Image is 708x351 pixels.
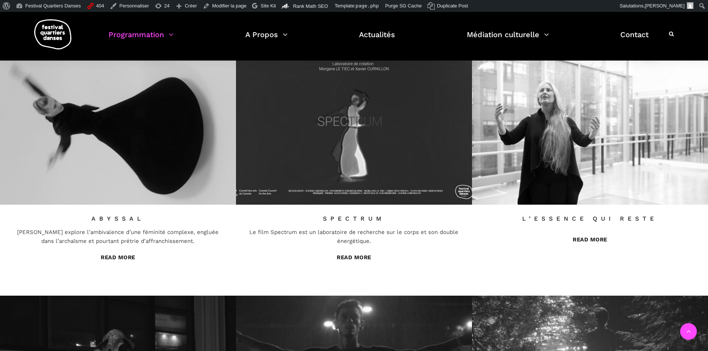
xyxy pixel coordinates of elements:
img: Capture d’écran_20221205_162649 [472,53,708,205]
a: Programmation [109,28,174,50]
span: Site Kit [261,3,276,9]
a: Read More [337,254,371,261]
a: Contact [620,28,649,50]
div: Le film Spectrum est un laboratoire de recherche sur le corps et son double énergétique. [247,225,461,246]
img: Affiche FQD.MASTER [236,53,472,205]
a: L’essence qui reste [522,215,657,222]
img: logo-fqd-med [34,19,71,49]
a: Médiation culturelle [467,28,549,50]
div: [PERSON_NAME] explore l’ambivalence d’une féminité complexe, engluée dans l’archaïsme et pourtant... [11,225,225,246]
a: A Propos [245,28,288,50]
a: ABYSSAL [91,215,145,222]
a: Read More [573,236,607,243]
span: [PERSON_NAME] [645,3,685,9]
a: Actualités [359,28,395,50]
a: SPECTRUM [323,215,385,222]
a: Read More [101,254,135,261]
span: page.php [356,3,379,9]
span: Rank Math SEO [293,3,328,9]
